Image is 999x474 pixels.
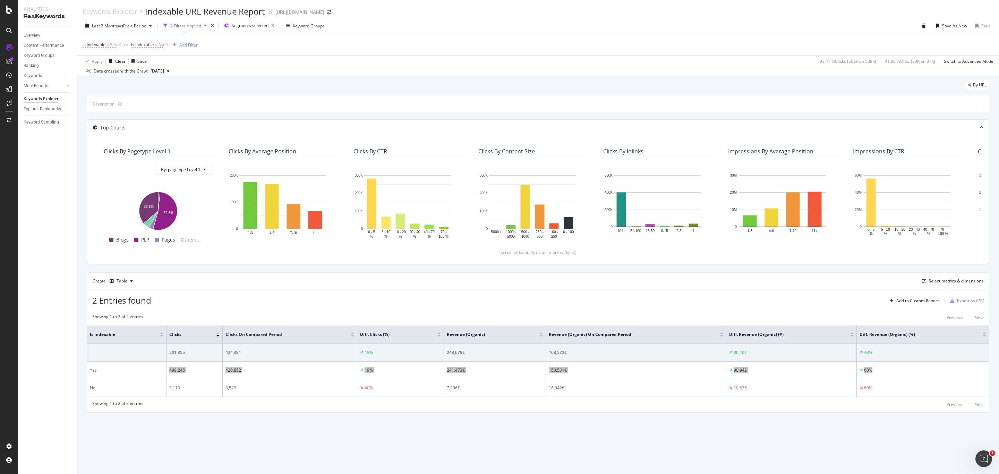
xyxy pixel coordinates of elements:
text: 300K [355,173,363,177]
div: Save [137,58,147,64]
button: or [124,41,128,48]
text: 200K [480,191,488,195]
div: A chart. [104,188,212,231]
div: 3,529 [225,385,354,391]
text: 100K [480,209,488,213]
text: 11+ [312,231,318,235]
svg: A chart. [353,172,462,239]
text: 1-3 [747,229,752,232]
div: Ranking [24,62,39,69]
div: Keyword Groups [24,52,54,59]
text: 0 [486,227,488,231]
div: Add Filter [179,42,198,48]
span: Clicks [169,331,206,338]
div: Impressions By Average Position [728,148,813,155]
div: 93.41 % Clicks ( 502K on 538K ) [820,58,876,64]
button: Next [975,400,984,409]
button: Switch to Advanced Mode [941,56,993,67]
div: 48% [864,349,872,356]
text: 200K [979,191,988,194]
a: Keywords [24,72,72,79]
span: Revenue (Organic) On Compared Period [549,331,709,338]
div: RealKeywords [24,12,71,20]
text: 0 [860,225,862,229]
text: 5000 + [491,230,502,234]
span: Diff. Clicks (%) [360,331,427,338]
button: Clear [106,56,126,67]
div: Export as CSV [957,298,984,304]
a: Keywords Explorer [24,95,72,103]
text: % [399,234,402,238]
div: 60% [864,385,872,391]
div: Clicks By CTR [353,148,387,155]
text: 40 - 70 [923,227,934,231]
text: % [428,234,431,238]
div: Apply [92,58,103,64]
div: 7,206€ [447,385,543,391]
span: Diff. Revenue (Organic) (#) [729,331,840,338]
span: PLP [141,236,149,244]
div: Select metrics & dimensions [929,278,983,284]
div: 2,110 [169,385,220,391]
text: 7-10 [290,231,297,235]
div: Save As New [942,23,967,29]
span: Segments selected [232,23,268,28]
svg: A chart. [853,172,961,236]
span: Yes [110,40,117,50]
div: 424,381 [225,349,354,356]
span: Revenue (Organic) [447,331,529,338]
text: 100 % [439,234,449,238]
text: 40 - 70 [424,230,435,234]
text: 10M [730,208,737,211]
text: 36.1% [144,205,154,209]
button: Segments selected [221,20,277,31]
div: Explorer Bookmarks [24,105,61,113]
text: 20M [730,191,737,194]
div: A chart. [229,172,337,239]
text: % [413,234,416,238]
text: 0 - 5 [368,230,375,234]
svg: A chart. [728,172,836,236]
div: Create [93,276,136,287]
text: 300K [979,173,988,177]
span: = [106,42,109,48]
div: No [90,385,163,391]
div: Clicks By Inlinks [603,148,643,155]
div: Top Charts [100,124,126,131]
text: 30M [730,173,737,177]
button: Previous [947,400,963,409]
div: Clicks By Average Position [229,148,296,155]
text: 300K [480,173,488,177]
span: Blogs [116,236,129,244]
span: 2 Entries found [92,295,151,306]
div: Keyword Sampling [24,119,59,126]
div: Clear [115,58,126,64]
text: 0 - 100 [563,230,574,234]
button: Next [975,314,984,322]
span: Pages [162,236,175,244]
div: times [210,22,215,29]
div: 499,245 [169,367,220,373]
a: Explorer Bookmarks [24,105,72,113]
div: Content Performance [24,42,64,49]
div: Next [975,315,984,321]
div: 150,531€ [549,367,723,373]
text: % [370,234,373,238]
span: 2025 Sep. 26th [151,68,164,74]
div: Clicks By Content Size [478,148,535,155]
text: 100K [230,200,238,204]
button: Keyword Groups [283,20,327,31]
text: 20M [855,208,862,211]
div: 241,473€ [447,367,543,373]
text: 60M [855,173,862,177]
div: 60% [864,367,872,373]
div: 41.06 % URLs ( 33K on 81K ) [885,58,935,64]
div: Table [117,279,127,283]
text: 200K [605,208,613,211]
text: 500 - [521,230,529,234]
text: 5000 [507,234,515,238]
text: % [913,232,916,236]
div: 10,835 [734,385,747,391]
